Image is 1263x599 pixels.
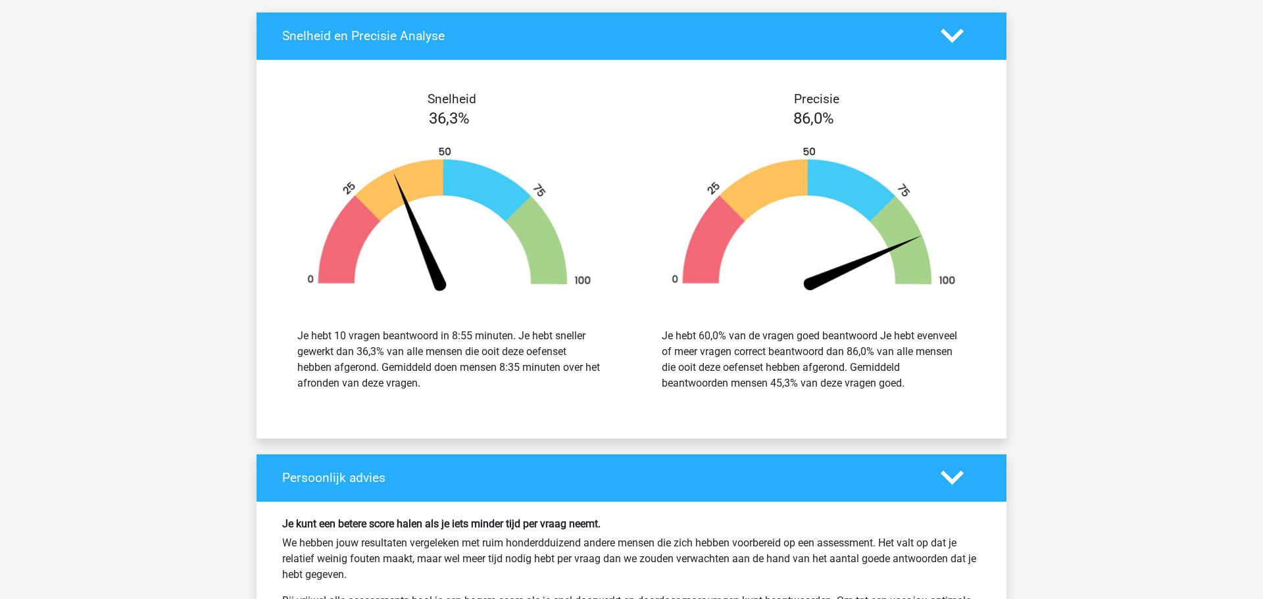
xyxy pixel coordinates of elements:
[282,470,921,485] h4: Persoonlijk advies
[297,328,601,391] div: Je hebt 10 vragen beantwoord in 8:55 minuten. Je hebt sneller gewerkt dan 36,3% van alle mensen d...
[793,109,834,128] span: 86,0%
[647,91,986,107] h4: Precisie
[282,517,981,530] h6: Je kunt een betere score halen als je iets minder tijd per vraag neemt.
[282,535,981,583] p: We hebben jouw resultaten vergeleken met ruim honderdduizend andere mensen die zich hebben voorbe...
[662,328,966,391] div: Je hebt 60,0% van de vragen goed beantwoord Je hebt evenveel of meer vragen correct beantwoord da...
[282,28,921,43] h4: Snelheid en Precisie Analyse
[287,146,612,297] img: 36.f41b48ad604d.png
[651,146,976,297] img: 86.bedef3011a2e.png
[282,91,622,107] h4: Snelheid
[429,109,470,128] span: 36,3%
